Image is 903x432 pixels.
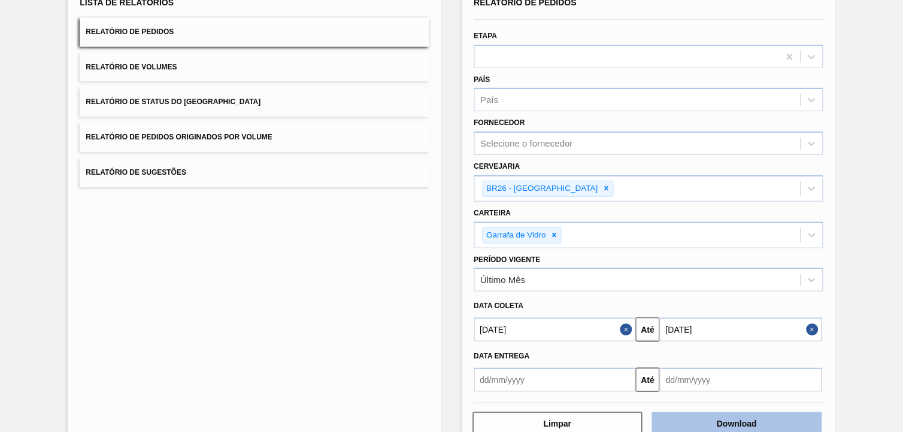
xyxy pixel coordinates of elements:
button: Close [807,318,822,342]
input: dd/mm/yyyy [660,368,822,392]
div: Último Mês [481,275,526,285]
span: Relatório de Status do [GEOGRAPHIC_DATA] [86,98,260,106]
label: País [474,75,490,84]
button: Relatório de Pedidos [80,17,429,47]
label: Fornecedor [474,118,525,127]
input: dd/mm/yyyy [474,318,637,342]
label: Período Vigente [474,255,541,264]
div: Garrafa de Vidro [483,228,549,243]
button: Relatório de Pedidos Originados por Volume [80,123,429,152]
div: BR26 - [GEOGRAPHIC_DATA] [483,181,600,196]
div: Selecione o fornecedor [481,139,573,149]
button: Relatório de Status do [GEOGRAPHIC_DATA] [80,87,429,117]
button: Close [620,318,636,342]
label: Etapa [474,32,498,40]
span: Data entrega [474,352,530,360]
button: Até [636,368,660,392]
div: País [481,95,499,105]
label: Cervejaria [474,162,520,171]
button: Relatório de Volumes [80,53,429,82]
span: Relatório de Pedidos [86,28,174,36]
input: dd/mm/yyyy [474,368,637,392]
span: Relatório de Pedidos Originados por Volume [86,133,272,141]
span: Relatório de Sugestões [86,168,186,177]
button: Relatório de Sugestões [80,158,429,187]
span: Data coleta [474,302,524,310]
label: Carteira [474,209,511,217]
input: dd/mm/yyyy [660,318,822,342]
span: Relatório de Volumes [86,63,177,71]
button: Até [636,318,660,342]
